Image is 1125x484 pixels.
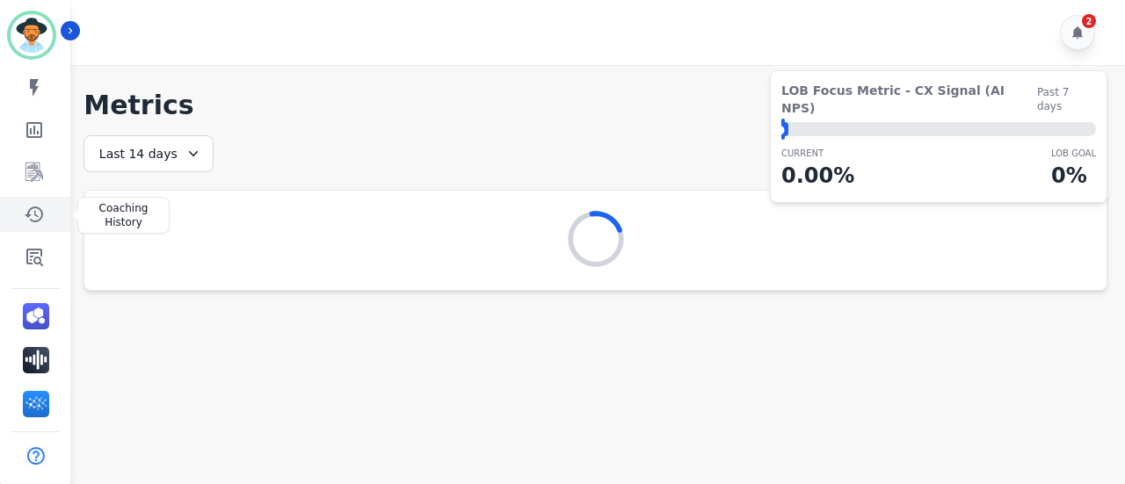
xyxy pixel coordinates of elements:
p: LOB Goal [1051,147,1096,160]
p: 0.00 % [781,160,854,191]
span: LOB Focus Metric - CX Signal (AI NPS) [781,82,1037,117]
span: Past 7 days [1037,85,1096,113]
img: Bordered avatar [11,14,53,56]
div: Last 14 days [83,135,214,172]
p: 0 % [1051,160,1096,191]
p: CURRENT [781,147,854,160]
div: ⬤ [781,122,788,136]
h1: Metrics [83,90,1107,121]
div: 2 [1082,14,1096,28]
